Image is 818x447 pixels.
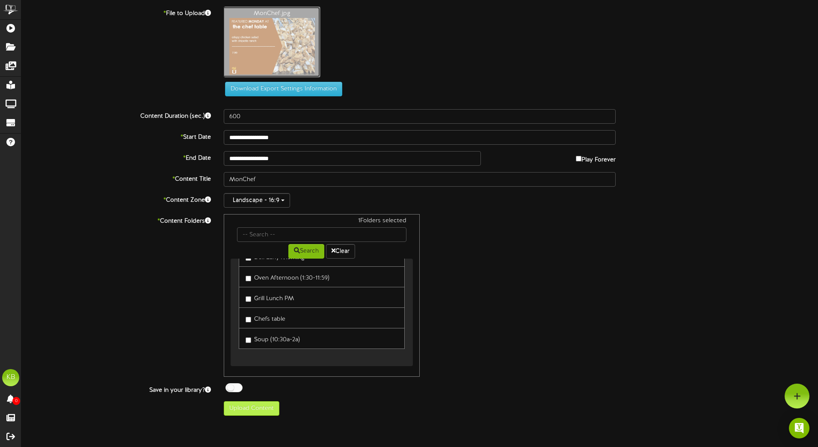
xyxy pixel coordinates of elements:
label: End Date [15,151,217,163]
label: File to Upload [15,6,217,18]
label: Soup (10:30a-2a) [246,333,300,344]
input: -- Search -- [237,227,406,242]
label: Save in your library? [15,383,217,395]
input: Grill Lunch PM [246,296,251,302]
div: 1 Folders selected [231,217,413,227]
label: Grill Lunch PM [246,292,294,303]
button: Clear [326,244,355,259]
label: Oven Afternoon (1:30-11:59) [246,271,329,283]
label: Play Forever [576,151,616,164]
div: Open Intercom Messenger [789,418,809,438]
label: Start Date [15,130,217,142]
span: 0 [12,397,20,405]
label: Chefs table [246,312,285,324]
input: Oven Afternoon (1:30-11:59) [246,276,251,281]
div: KB [2,369,19,386]
input: Chefs table [246,317,251,322]
label: Content Folders [15,214,217,226]
a: Download Export Settings Information [221,86,342,92]
input: Title of this Content [224,172,616,187]
input: Soup (10:30a-2a) [246,337,251,343]
button: Search [288,244,324,259]
button: Upload Content [224,401,279,416]
label: Content Title [15,172,217,184]
label: Content Duration (sec.) [15,109,217,121]
button: Landscape - 16:9 [224,193,290,208]
label: Content Zone [15,193,217,205]
button: Download Export Settings Information [225,82,342,96]
input: Play Forever [576,156,581,161]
